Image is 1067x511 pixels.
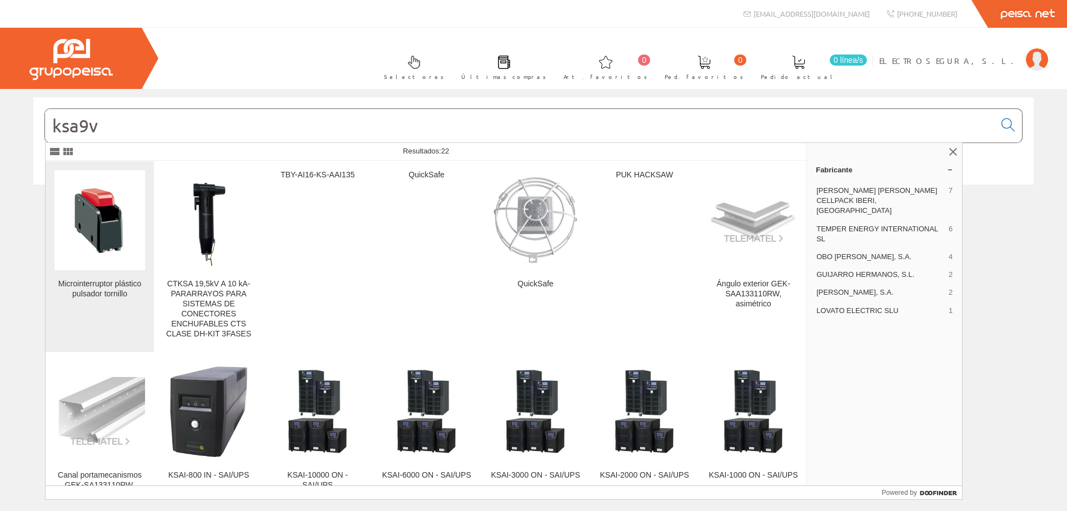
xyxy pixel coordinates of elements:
[33,199,1034,208] div: © Grupo Peisa
[708,279,799,309] div: Ángulo exterior GEK-SAA133110RW, asimétrico
[816,224,944,244] span: TEMPER ENERGY INTERNATIONAL SL
[754,9,870,18] span: [EMAIL_ADDRESS][DOMAIN_NAME]
[599,470,690,480] div: KSAI-2000 ON - SAI/UPS
[816,287,944,297] span: [PERSON_NAME], S.A.
[490,174,581,266] img: QuickSafe
[450,46,552,87] a: Últimas compras
[490,366,581,457] img: KSAI-3000 ON - SAI/UPS
[272,170,363,180] div: TBY-AI16-KS-AAI135
[949,270,953,280] span: 2
[163,470,254,480] div: KSAI-800 IN - SAI/UPS
[163,279,254,339] div: CTKSA 19,5kV A 10 kA-PARARRAYOS PARA SISTEMAS DE CONECTORES ENCHUFABLES CTS CLASE DH-KIT 3FASES
[949,287,953,297] span: 2
[403,147,449,155] span: Resultados:
[54,377,145,447] img: Canal portamecanismos GEK-SA133110RW, asimétrico
[949,252,953,262] span: 4
[490,470,581,480] div: KSAI-3000 ON - SAI/UPS
[599,170,690,180] div: PUK HACKSAW
[879,55,1020,66] span: ELECTROSEGURA, S.L.
[263,161,372,352] a: TBY-AI16-KS-AAI135
[816,306,944,316] span: LOVATO ELECTRIC SLU
[163,175,254,265] img: CTKSA 19,5kV A 10 kA-PARARRAYOS PARA SISTEMAS DE CONECTORES ENCHUFABLES CTS CLASE DH-KIT 3FASES
[381,470,472,480] div: KSAI-6000 ON - SAI/UPS
[54,470,145,500] div: Canal portamecanismos GEK-SA133110RW, asimétrico
[699,161,807,352] a: Ángulo exterior GEK-SAA133110RW, asimétrico Ángulo exterior GEK-SAA133110RW, asimétrico
[381,170,472,180] div: QuickSafe
[708,470,799,480] div: KSAI-1000 ON - SAI/UPS
[590,161,699,352] a: PUK HACKSAW
[441,147,449,155] span: 22
[373,46,450,87] a: Selectores
[882,486,963,499] a: Powered by
[481,161,590,352] a: QuickSafe QuickSafe
[949,186,953,216] span: 7
[949,224,953,244] span: 6
[761,71,836,82] span: Pedido actual
[272,470,363,490] div: KSAI-10000 ON - SAI/UPS
[372,161,481,352] a: QuickSafe
[461,71,546,82] span: Últimas compras
[54,279,145,299] div: Microinterruptor plástico pulsador tornillo
[46,161,154,352] a: Microinterruptor plástico pulsador tornillo Microinterruptor plástico pulsador tornillo
[816,186,944,216] span: [PERSON_NAME] [PERSON_NAME] CELLPACK IBERI,[GEOGRAPHIC_DATA]
[708,366,799,457] img: KSAI-1000 ON - SAI/UPS
[381,366,472,457] img: KSAI-6000 ON - SAI/UPS
[882,488,917,498] span: Powered by
[816,252,944,262] span: OBO [PERSON_NAME], S.A.
[816,270,944,280] span: GUIJARRO HERMANOS, S.L.
[384,71,444,82] span: Selectores
[879,46,1048,57] a: ELECTROSEGURA, S.L.
[949,306,953,316] span: 1
[897,9,958,18] span: [PHONE_NUMBER]
[490,279,581,289] div: QuickSafe
[750,46,870,87] a: 0 línea/s Pedido actual
[54,186,145,254] img: Microinterruptor plástico pulsador tornillo
[272,366,363,457] img: KSAI-10000 ON - SAI/UPS
[154,161,263,352] a: CTKSA 19,5kV A 10 kA-PARARRAYOS PARA SISTEMAS DE CONECTORES ENCHUFABLES CTS CLASE DH-KIT 3FASES C...
[830,54,867,66] span: 0 línea/s
[638,54,650,66] span: 0
[734,54,746,66] span: 0
[665,71,744,82] span: Ped. favoritos
[564,71,647,82] span: Art. favoritos
[29,39,113,80] img: Grupo Peisa
[163,366,254,457] img: KSAI-800 IN - SAI/UPS
[45,109,995,142] input: Buscar...
[708,197,799,244] img: Ángulo exterior GEK-SAA133110RW, asimétrico
[807,161,962,178] a: Fabricante
[599,366,690,457] img: KSAI-2000 ON - SAI/UPS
